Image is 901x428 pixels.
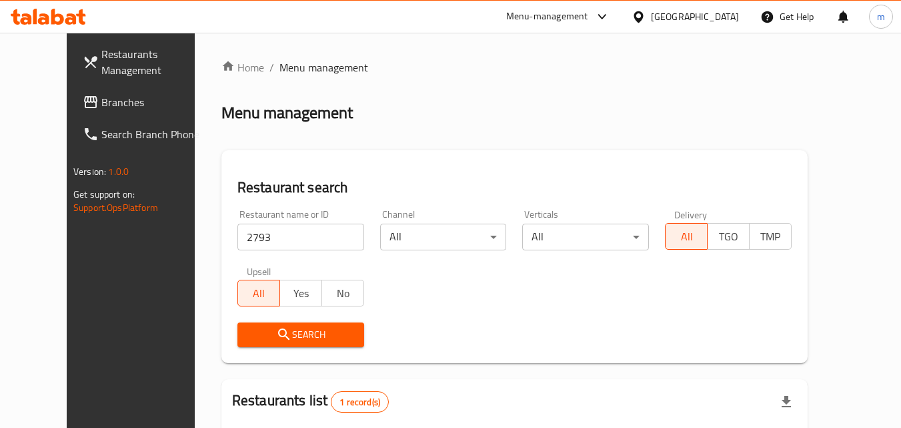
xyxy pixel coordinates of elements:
[237,178,792,198] h2: Restaurant search
[108,163,129,180] span: 1.0.0
[72,118,217,150] a: Search Branch Phone
[73,163,106,180] span: Version:
[506,9,588,25] div: Menu-management
[73,199,158,216] a: Support.OpsPlatform
[279,59,368,75] span: Menu management
[285,284,317,303] span: Yes
[232,391,389,413] h2: Restaurants list
[713,227,744,246] span: TGO
[321,280,364,306] button: No
[877,9,885,24] span: m
[755,227,786,246] span: TMP
[237,224,364,250] input: Search for restaurant name or ID..
[651,9,739,24] div: [GEOGRAPHIC_DATA]
[237,280,280,306] button: All
[665,223,708,250] button: All
[279,280,322,306] button: Yes
[72,38,217,86] a: Restaurants Management
[749,223,792,250] button: TMP
[707,223,750,250] button: TGO
[221,59,264,75] a: Home
[674,210,708,219] label: Delivery
[671,227,702,246] span: All
[221,59,808,75] nav: breadcrumb
[101,46,207,78] span: Restaurants Management
[269,59,274,75] li: /
[331,396,388,409] span: 1 record(s)
[101,94,207,110] span: Branches
[237,323,364,347] button: Search
[72,86,217,118] a: Branches
[243,284,275,303] span: All
[73,186,135,203] span: Get support on:
[221,102,353,124] h2: Menu management
[247,266,271,276] label: Upsell
[101,126,207,142] span: Search Branch Phone
[522,224,649,250] div: All
[248,327,353,343] span: Search
[770,386,802,418] div: Export file
[327,284,359,303] span: No
[380,224,507,250] div: All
